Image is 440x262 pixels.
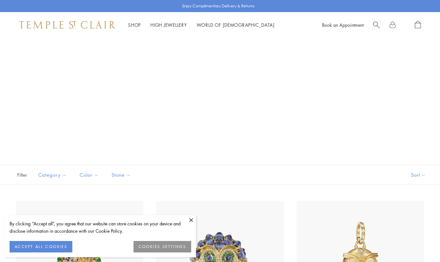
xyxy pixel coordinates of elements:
a: ShopShop [128,22,141,28]
button: Stone [107,168,136,182]
nav: Main navigation [128,21,275,29]
p: Enjoy Complimentary Delivery & Returns [182,3,255,9]
a: World of [DEMOGRAPHIC_DATA]World of [DEMOGRAPHIC_DATA] [197,22,275,28]
div: By clicking “Accept all”, you agree that our website can store cookies on your device and disclos... [10,220,191,235]
a: Book an Appointment [322,22,364,28]
button: ACCEPT ALL COOKIES [10,241,72,252]
img: Temple St. Clair [19,21,115,29]
span: Stone [108,171,136,179]
button: Color [75,168,104,182]
a: High JewelleryHigh Jewellery [150,22,187,28]
a: Search [373,21,380,29]
span: Color [76,171,104,179]
button: COOKIES SETTINGS [133,241,191,252]
button: Category [33,168,72,182]
span: Category [35,171,72,179]
button: Show sort by [397,165,440,185]
a: Open Shopping Bag [415,21,421,29]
